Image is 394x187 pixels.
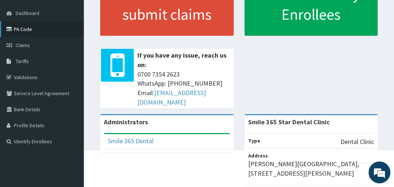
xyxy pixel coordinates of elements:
[16,10,39,16] span: Dashboard
[104,118,148,126] b: Administrators
[248,118,330,126] strong: Smile 365 Star Dental Clinic
[248,137,260,144] b: Type
[248,159,374,178] p: [PERSON_NAME][GEOGRAPHIC_DATA], [STREET_ADDRESS][PERSON_NAME]
[137,51,226,69] b: If you have any issue, reach us on:
[16,42,30,48] span: Claims
[137,89,206,106] a: [EMAIL_ADDRESS][DOMAIN_NAME]
[248,152,268,159] b: Address
[108,137,153,145] a: Smile 365 Dental
[340,137,374,147] p: Dental Clinic
[137,70,230,107] span: 0700 7354 2623 WhatsApp: [PHONE_NUMBER] Email:
[16,58,29,65] span: Tariffs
